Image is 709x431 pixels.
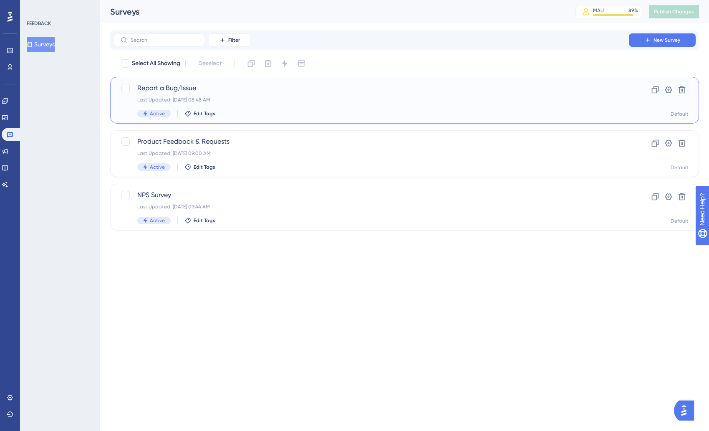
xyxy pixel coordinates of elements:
div: FEEDBACK [27,20,51,27]
div: Surveys [110,6,555,18]
span: Filter [228,37,240,43]
button: Edit Tags [184,110,215,117]
div: Last Updated: [DATE] 08:48 AM [137,96,605,103]
button: Edit Tags [184,217,215,224]
span: Need Help? [20,2,52,12]
span: Active [150,110,165,117]
div: Default [671,218,689,224]
input: Search [131,37,198,43]
span: Report a Bug/Issue [137,83,605,93]
button: Edit Tags [184,164,215,170]
span: New Survey [653,37,680,43]
span: Active [150,217,165,224]
button: Publish Changes [649,5,699,18]
div: Default [671,111,689,117]
span: Product Feedback & Requests [137,137,605,147]
div: 89 % [628,7,638,14]
span: Edit Tags [194,110,215,117]
span: Deselect [198,58,222,68]
span: Edit Tags [194,217,215,224]
div: Default [671,164,689,171]
button: Surveys [27,37,55,52]
div: MAU [593,7,604,14]
button: Filter [209,33,250,47]
iframe: UserGuiding AI Assistant Launcher [674,398,699,423]
span: Select All Showing [132,58,180,68]
span: NPS Survey [137,190,605,200]
button: New Survey [629,33,696,47]
span: Publish Changes [654,8,694,15]
div: Last Updated: [DATE] 09:44 AM [137,203,605,210]
div: Last Updated: [DATE] 09:00 AM [137,150,605,157]
span: Active [150,164,165,170]
span: Edit Tags [194,164,215,170]
button: Deselect [191,56,229,71]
